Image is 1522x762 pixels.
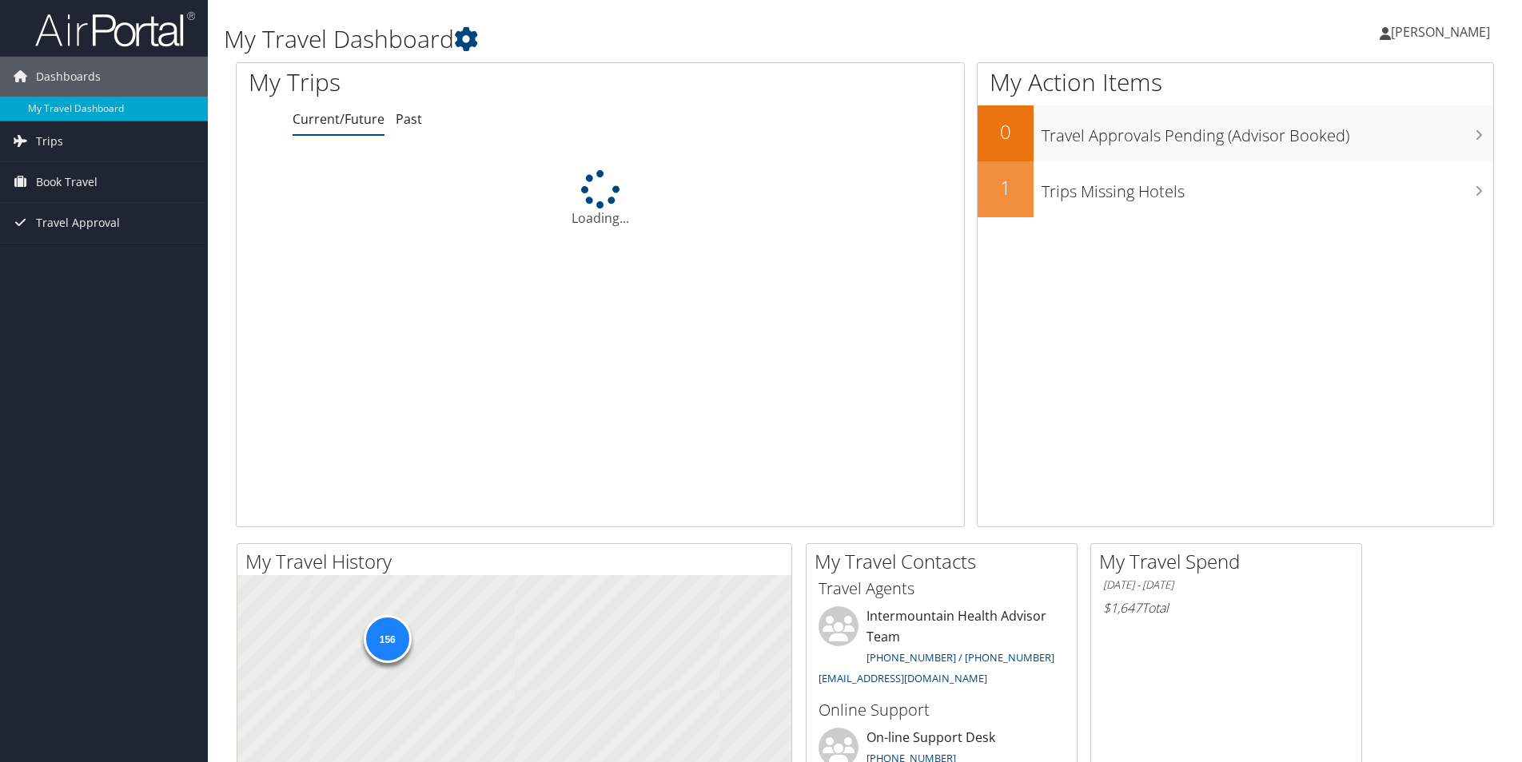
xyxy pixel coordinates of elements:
[978,174,1034,201] h2: 1
[978,161,1493,217] a: 1Trips Missing Hotels
[237,170,964,228] div: Loading...
[1391,23,1490,41] span: [PERSON_NAME]
[978,65,1493,99] h1: My Action Items
[36,57,101,97] span: Dashboards
[293,110,384,128] a: Current/Future
[811,606,1073,692] li: Intermountain Health Advisor Team
[867,650,1054,665] a: [PHONE_NUMBER] / [PHONE_NUMBER]
[224,22,1078,56] h1: My Travel Dashboard
[815,548,1077,575] h2: My Travel Contacts
[36,162,98,202] span: Book Travel
[396,110,422,128] a: Past
[1380,8,1506,56] a: [PERSON_NAME]
[1103,577,1349,593] h6: [DATE] - [DATE]
[1042,173,1493,203] h3: Trips Missing Hotels
[249,65,649,99] h1: My Trips
[363,615,411,663] div: 156
[819,671,987,685] a: [EMAIL_ADDRESS][DOMAIN_NAME]
[1103,599,1141,617] span: $1,647
[1099,548,1361,575] h2: My Travel Spend
[819,699,1065,721] h3: Online Support
[978,118,1034,145] h2: 0
[36,203,120,243] span: Travel Approval
[36,121,63,161] span: Trips
[819,577,1065,600] h3: Travel Agents
[1042,117,1493,147] h3: Travel Approvals Pending (Advisor Booked)
[35,10,195,48] img: airportal-logo.png
[245,548,791,575] h2: My Travel History
[978,105,1493,161] a: 0Travel Approvals Pending (Advisor Booked)
[1103,599,1349,617] h6: Total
